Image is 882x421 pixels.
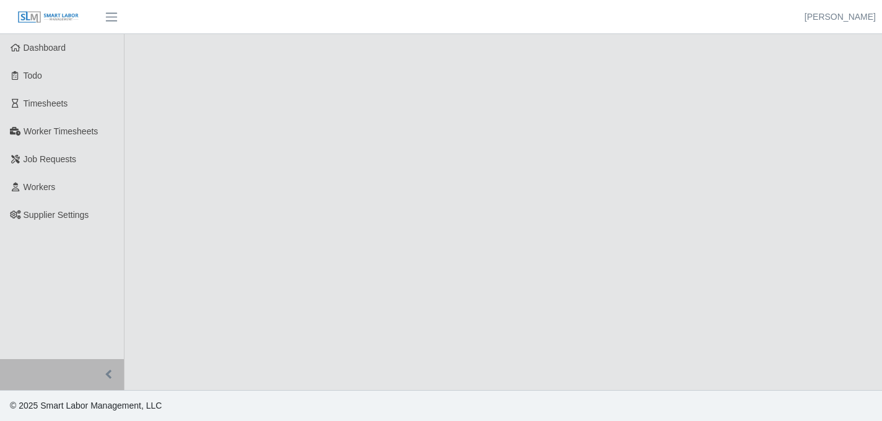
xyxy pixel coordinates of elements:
span: © 2025 Smart Labor Management, LLC [10,401,162,410]
span: Todo [24,71,42,80]
span: Worker Timesheets [24,126,98,136]
img: SLM Logo [17,11,79,24]
span: Timesheets [24,98,68,108]
span: Job Requests [24,154,77,164]
span: Workers [24,182,56,192]
span: Dashboard [24,43,66,53]
a: [PERSON_NAME] [805,11,876,24]
span: Supplier Settings [24,210,89,220]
